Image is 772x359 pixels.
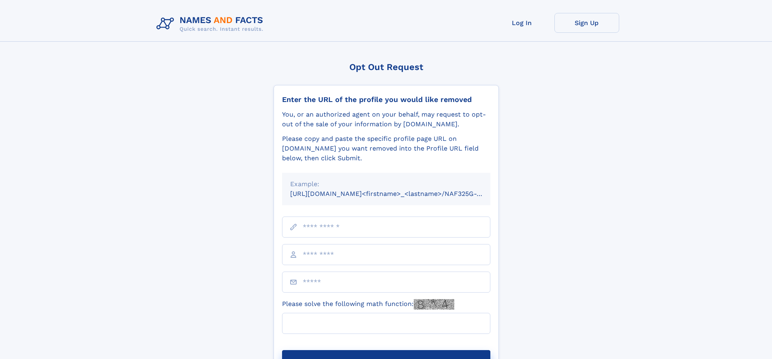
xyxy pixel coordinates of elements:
[282,95,490,104] div: Enter the URL of the profile you would like removed
[282,110,490,129] div: You, or an authorized agent on your behalf, may request to opt-out of the sale of your informatio...
[282,299,454,310] label: Please solve the following math function:
[153,13,270,35] img: Logo Names and Facts
[282,134,490,163] div: Please copy and paste the specific profile page URL on [DOMAIN_NAME] you want removed into the Pr...
[274,62,499,72] div: Opt Out Request
[290,190,506,198] small: [URL][DOMAIN_NAME]<firstname>_<lastname>/NAF325G-xxxxxxxx
[490,13,554,33] a: Log In
[554,13,619,33] a: Sign Up
[290,179,482,189] div: Example:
